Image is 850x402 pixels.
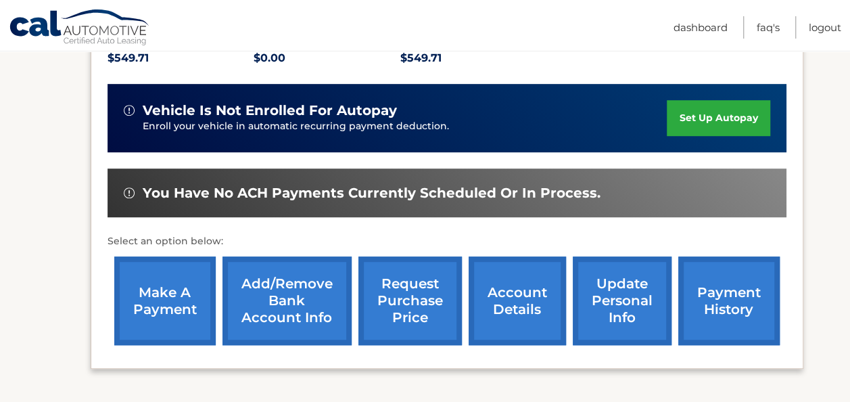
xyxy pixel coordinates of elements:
a: FAQ's [757,16,780,39]
a: set up autopay [667,100,770,136]
span: You have no ACH payments currently scheduled or in process. [143,185,600,202]
p: $549.71 [108,49,254,68]
span: vehicle is not enrolled for autopay [143,102,397,119]
a: Logout [809,16,841,39]
a: Cal Automotive [9,9,151,48]
p: Select an option below: [108,233,786,250]
p: $0.00 [254,49,400,68]
a: Dashboard [674,16,728,39]
img: alert-white.svg [124,187,135,198]
a: update personal info [573,256,671,345]
a: payment history [678,256,780,345]
a: Add/Remove bank account info [222,256,352,345]
a: account details [469,256,566,345]
a: make a payment [114,256,216,345]
p: Enroll your vehicle in automatic recurring payment deduction. [143,119,667,134]
img: alert-white.svg [124,105,135,116]
p: $549.71 [400,49,547,68]
a: request purchase price [358,256,462,345]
